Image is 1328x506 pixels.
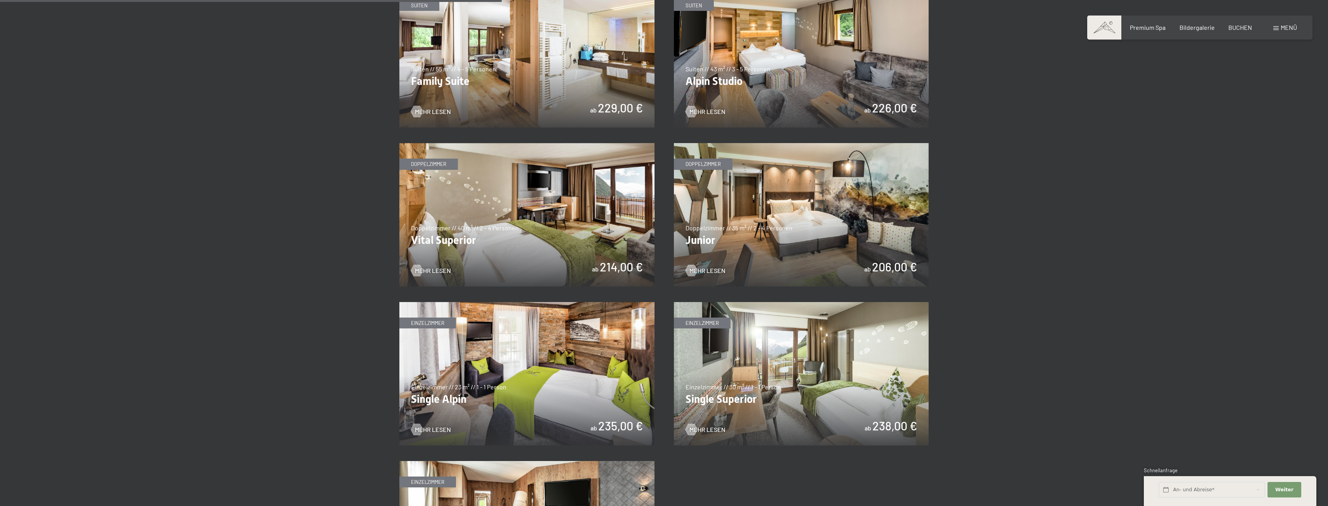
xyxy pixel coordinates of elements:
[686,107,725,116] a: Mehr Lesen
[399,461,655,466] a: Single Relax
[689,107,725,116] span: Mehr Lesen
[1179,24,1215,31] a: Bildergalerie
[1275,486,1293,493] span: Weiter
[1144,467,1178,473] span: Schnellanfrage
[689,425,725,434] span: Mehr Lesen
[674,302,929,307] a: Single Superior
[689,266,725,275] span: Mehr Lesen
[411,266,451,275] a: Mehr Lesen
[415,107,451,116] span: Mehr Lesen
[1281,24,1297,31] span: Menü
[686,425,725,434] a: Mehr Lesen
[399,302,655,307] a: Single Alpin
[674,302,929,446] img: Single Superior
[1228,24,1252,31] a: BUCHEN
[399,143,655,287] img: Vital Superior
[686,266,725,275] a: Mehr Lesen
[1268,482,1301,498] button: Weiter
[415,266,451,275] span: Mehr Lesen
[674,143,929,148] a: Junior
[411,107,451,116] a: Mehr Lesen
[674,143,929,287] img: Junior
[415,425,451,434] span: Mehr Lesen
[411,425,451,434] a: Mehr Lesen
[399,143,655,148] a: Vital Superior
[399,302,655,446] img: Single Alpin
[1130,24,1166,31] a: Premium Spa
